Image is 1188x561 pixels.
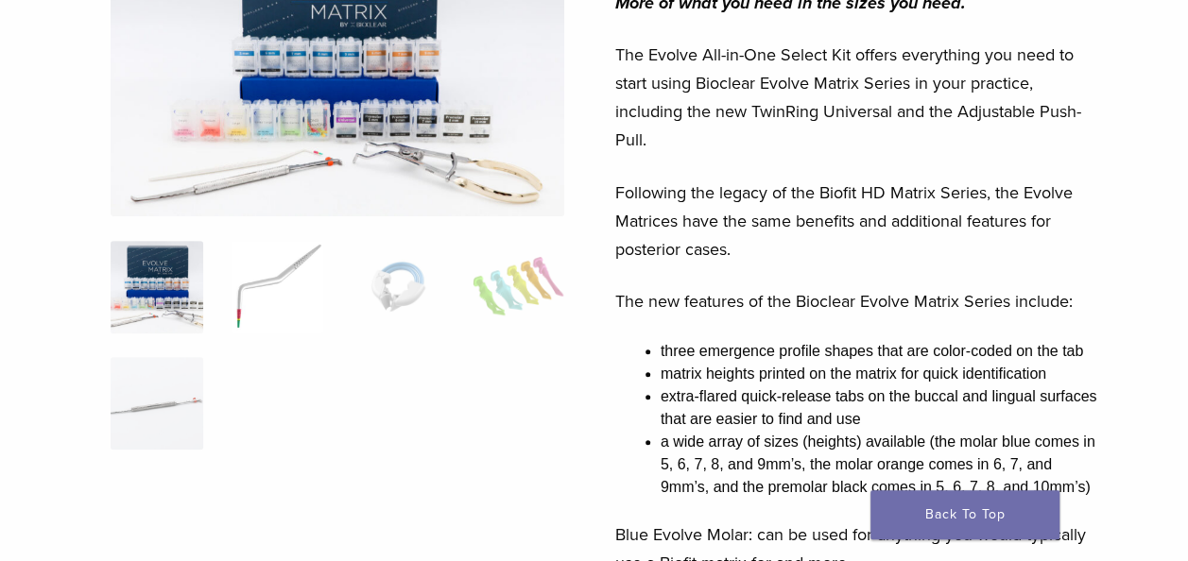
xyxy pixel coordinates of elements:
[870,490,1059,539] a: Back To Top
[615,41,1098,154] p: The Evolve All-in-One Select Kit offers everything you need to start using Bioclear Evolve Matrix...
[111,357,203,450] img: Evolve All-in-One Kit - Image 5
[473,241,565,333] img: Evolve All-in-One Kit - Image 4
[111,241,203,333] img: IMG_0457-scaled-e1745362001290-300x300.jpg
[661,431,1098,499] li: a wide array of sizes (heights) available (the molar blue comes in 5, 6, 7, 8, and 9mm’s, the mol...
[661,340,1098,363] li: three emergence profile shapes that are color-coded on the tab
[615,287,1098,315] p: The new features of the Bioclear Evolve Matrix Series include:
[352,241,444,333] img: Evolve All-in-One Kit - Image 3
[661,385,1098,431] li: extra-flared quick-release tabs on the buccal and lingual surfaces that are easier to find and use
[661,363,1098,385] li: matrix heights printed on the matrix for quick identification
[615,178,1098,263] p: Following the legacy of the Biofit HD Matrix Series, the Evolve Matrices have the same benefits a...
[232,241,324,333] img: Evolve All-in-One Kit - Image 2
